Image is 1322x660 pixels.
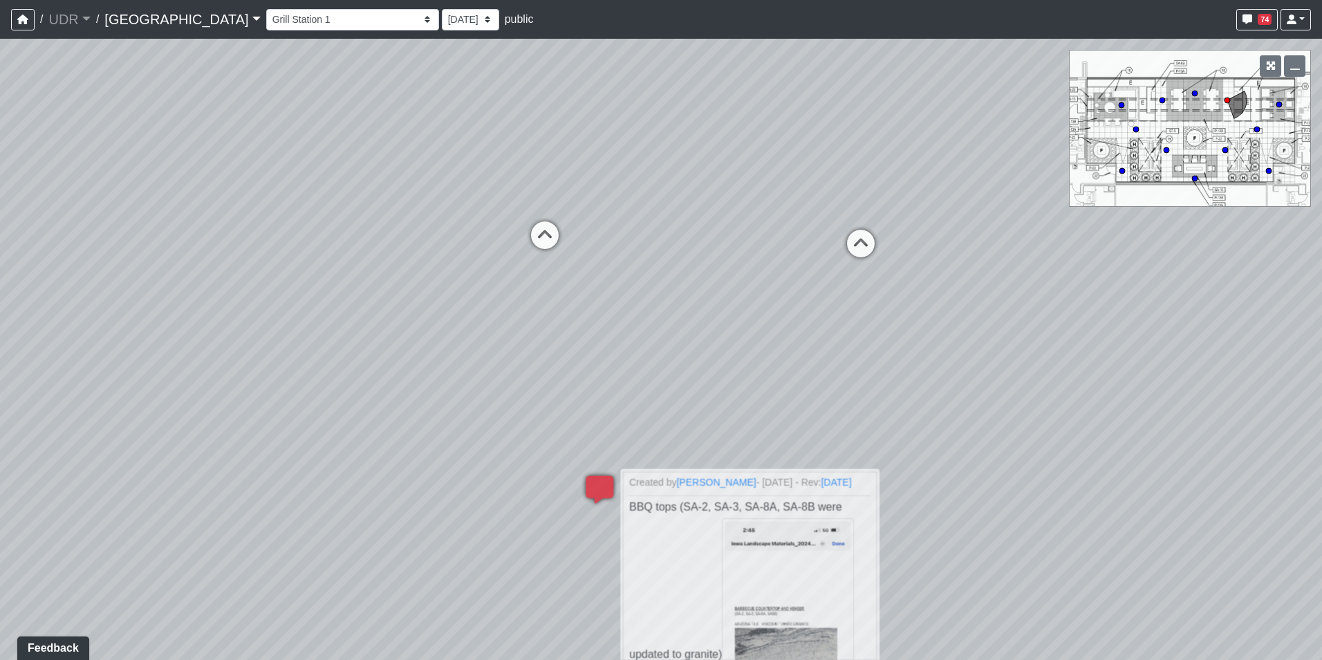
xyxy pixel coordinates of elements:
span: 74 [1258,14,1272,25]
span: public [505,13,534,25]
iframe: Ybug feedback widget [10,632,92,660]
a: [GEOGRAPHIC_DATA] [104,6,260,33]
small: Created by - [DATE] - Rev: [629,475,871,490]
a: [PERSON_NAME] [677,477,756,488]
button: 74 [1236,9,1278,30]
span: BBQ tops (SA-2, SA-3, SA-8A, SA-8B were updated to granite) [629,501,854,660]
span: / [91,6,104,33]
span: / [35,6,48,33]
a: UDR [48,6,90,33]
a: [DATE] [821,477,852,488]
